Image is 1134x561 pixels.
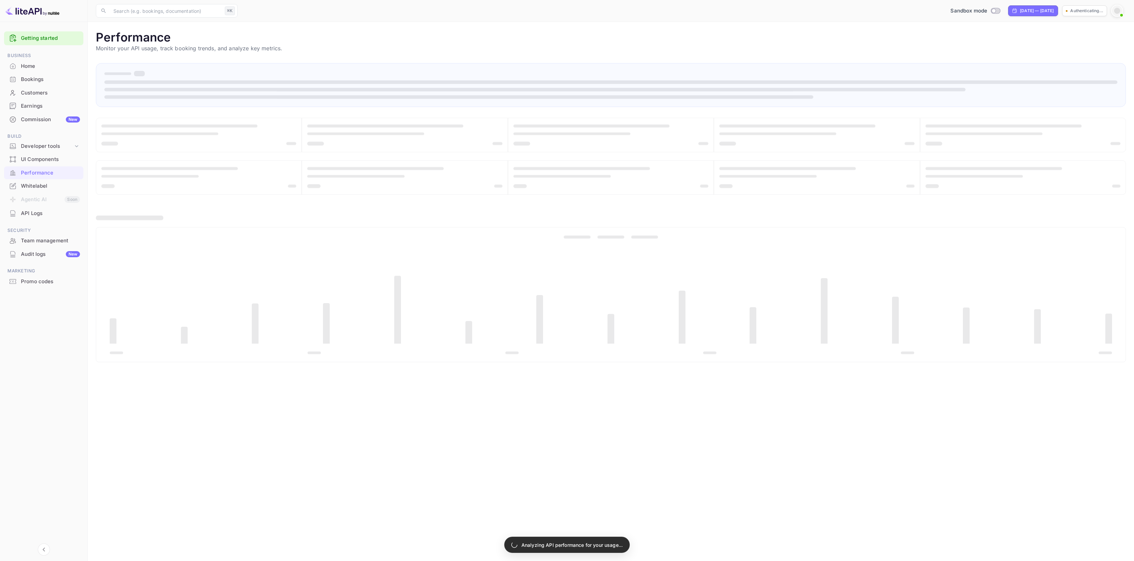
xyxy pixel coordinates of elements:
p: Authenticating... [1070,8,1103,14]
div: Audit logs [21,250,80,258]
div: Audit logsNew [4,248,83,261]
span: Security [4,227,83,234]
div: [DATE] — [DATE] [1020,8,1054,14]
div: Developer tools [21,142,73,150]
div: Whitelabel [21,182,80,190]
div: Earnings [21,102,80,110]
div: Switch to Production mode [948,7,1003,15]
div: Getting started [4,31,83,45]
input: Search (e.g. bookings, documentation) [109,4,222,18]
a: Whitelabel [4,180,83,192]
div: UI Components [21,156,80,163]
p: Analyzing API performance for your usage... [521,541,623,549]
span: Business [4,52,83,59]
div: New [66,116,80,123]
h1: Performance [96,30,1126,44]
a: Team management [4,234,83,247]
div: Performance [21,169,80,177]
span: Build [4,133,83,140]
a: Customers [4,86,83,99]
div: Customers [4,86,83,100]
a: Audit logsNew [4,248,83,260]
a: Getting started [21,34,80,42]
span: Sandbox mode [950,7,987,15]
div: New [66,251,80,257]
p: Monitor your API usage, track booking trends, and analyze key metrics. [96,44,1126,52]
div: Home [4,60,83,73]
div: UI Components [4,153,83,166]
div: Developer tools [4,140,83,152]
div: Bookings [21,76,80,83]
div: Bookings [4,73,83,86]
a: Bookings [4,73,83,85]
a: Promo codes [4,275,83,288]
img: LiteAPI logo [5,5,59,16]
a: API Logs [4,207,83,219]
div: Team management [21,237,80,245]
div: Performance [4,166,83,180]
div: Promo codes [21,278,80,286]
div: Customers [21,89,80,97]
a: UI Components [4,153,83,165]
a: Earnings [4,100,83,112]
div: API Logs [4,207,83,220]
div: Home [21,62,80,70]
span: Marketing [4,267,83,275]
a: Performance [4,166,83,179]
a: Home [4,60,83,72]
div: Whitelabel [4,180,83,193]
a: CommissionNew [4,113,83,126]
div: Earnings [4,100,83,113]
div: Commission [21,116,80,124]
button: Collapse navigation [38,543,50,556]
div: API Logs [21,210,80,217]
div: ⌘K [225,6,235,15]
